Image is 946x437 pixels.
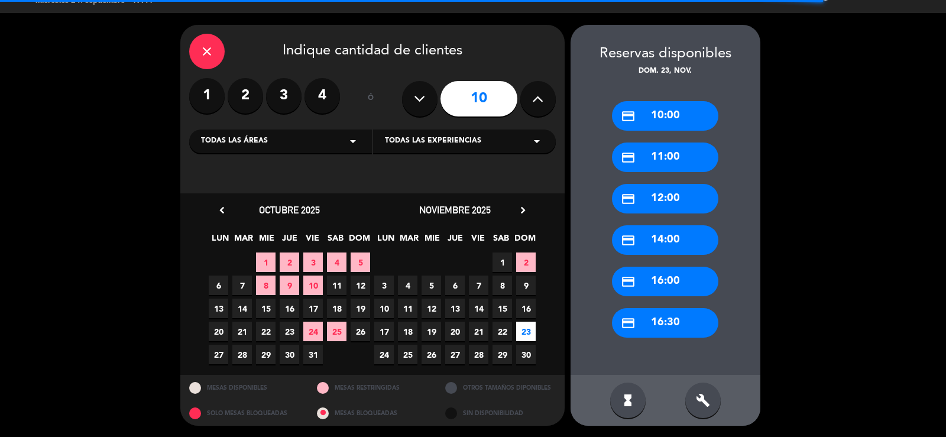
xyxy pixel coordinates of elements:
[385,135,481,147] span: Todas las experiencias
[517,204,529,216] i: chevron_right
[209,299,228,318] span: 13
[280,299,299,318] span: 16
[374,322,394,341] span: 17
[232,322,252,341] span: 21
[696,393,710,407] i: build
[280,231,299,251] span: JUE
[514,231,534,251] span: DOM
[259,204,320,216] span: octubre 2025
[621,316,636,331] i: credit_card
[621,274,636,289] i: credit_card
[445,276,465,295] span: 6
[571,43,760,66] div: Reservas disponibles
[351,253,370,272] span: 5
[228,78,263,114] label: 2
[436,400,565,426] div: SIN DISPONIBILIDAD
[303,253,323,272] span: 3
[571,66,760,77] div: dom. 23, nov.
[621,192,636,206] i: credit_card
[352,78,390,119] div: ó
[491,231,511,251] span: SAB
[280,276,299,295] span: 9
[209,276,228,295] span: 6
[303,345,323,364] span: 31
[398,299,417,318] span: 11
[516,276,536,295] span: 9
[280,345,299,364] span: 30
[422,299,441,318] span: 12
[468,231,488,251] span: VIE
[351,276,370,295] span: 12
[346,134,360,148] i: arrow_drop_down
[351,299,370,318] span: 19
[612,143,718,172] div: 11:00
[256,253,276,272] span: 1
[327,276,346,295] span: 11
[180,375,309,400] div: MESAS DISPONIBLES
[326,231,345,251] span: SAB
[256,345,276,364] span: 29
[621,109,636,124] i: credit_card
[257,231,276,251] span: MIE
[374,299,394,318] span: 10
[189,34,556,69] div: Indique cantidad de clientes
[201,135,268,147] span: Todas las áreas
[493,253,512,272] span: 1
[327,253,346,272] span: 4
[621,393,635,407] i: hourglass_full
[327,322,346,341] span: 25
[493,345,512,364] span: 29
[612,308,718,338] div: 16:30
[621,150,636,165] i: credit_card
[398,276,417,295] span: 4
[374,276,394,295] span: 3
[422,322,441,341] span: 19
[256,299,276,318] span: 15
[304,78,340,114] label: 4
[374,345,394,364] span: 24
[308,400,436,426] div: MESAS BLOQUEADAS
[516,322,536,341] span: 23
[376,231,396,251] span: LUN
[303,231,322,251] span: VIE
[493,322,512,341] span: 22
[469,322,488,341] span: 21
[469,345,488,364] span: 28
[422,345,441,364] span: 26
[445,322,465,341] span: 20
[399,231,419,251] span: MAR
[398,345,417,364] span: 25
[189,78,225,114] label: 1
[303,322,323,341] span: 24
[422,231,442,251] span: MIE
[303,276,323,295] span: 10
[280,253,299,272] span: 2
[530,134,544,148] i: arrow_drop_down
[303,299,323,318] span: 17
[612,225,718,255] div: 14:00
[398,322,417,341] span: 18
[516,253,536,272] span: 2
[232,299,252,318] span: 14
[445,299,465,318] span: 13
[422,276,441,295] span: 5
[210,231,230,251] span: LUN
[621,233,636,248] i: credit_card
[327,299,346,318] span: 18
[349,231,368,251] span: DOM
[200,44,214,59] i: close
[308,375,436,400] div: MESAS RESTRINGIDAS
[232,276,252,295] span: 7
[493,299,512,318] span: 15
[180,400,309,426] div: SOLO MESAS BLOQUEADAS
[234,231,253,251] span: MAR
[469,299,488,318] span: 14
[436,375,565,400] div: OTROS TAMAÑOS DIPONIBLES
[612,101,718,131] div: 10:00
[232,345,252,364] span: 28
[209,345,228,364] span: 27
[351,322,370,341] span: 26
[493,276,512,295] span: 8
[266,78,302,114] label: 3
[256,322,276,341] span: 22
